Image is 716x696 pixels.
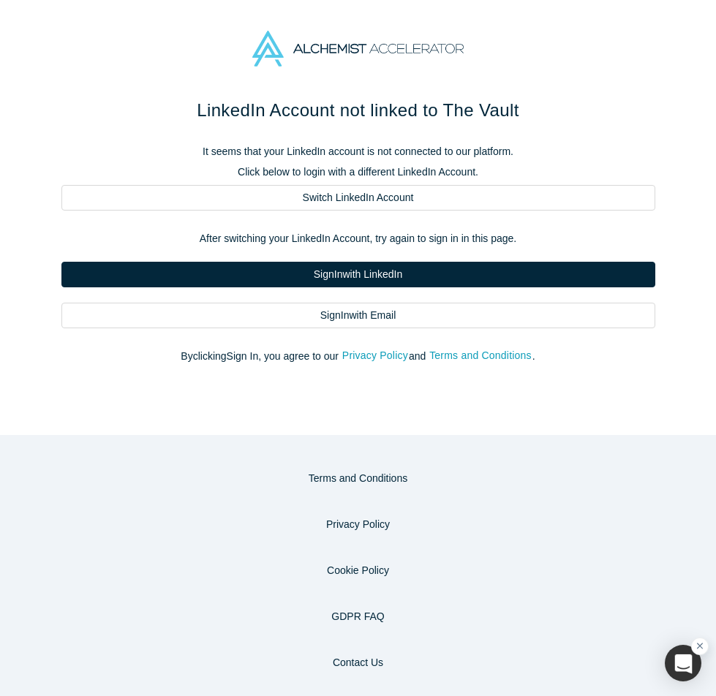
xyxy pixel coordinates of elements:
button: Terms and Conditions [293,466,423,491]
img: Alchemist Accelerator Logo [252,31,463,67]
p: By clicking Sign In , you agree to our and . [61,349,655,364]
a: SignInwith LinkedIn [61,262,655,287]
a: GDPR FAQ [316,604,399,629]
a: SignInwith Email [61,303,655,328]
button: Terms and Conditions [429,347,532,364]
button: Contact Us [317,650,399,676]
button: Cookie Policy [312,558,404,583]
h1: LinkedIn Account not linked to The Vault [61,97,655,124]
p: Click below to login with a different LinkedIn Account. [61,164,655,180]
button: Privacy Policy [311,512,405,537]
p: After switching your LinkedIn Account, try again to sign in in this page. [61,231,655,246]
a: Switch LinkedIn Account [61,185,655,211]
button: Privacy Policy [342,347,409,364]
p: It seems that your LinkedIn account is not connected to our platform. [61,144,655,159]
